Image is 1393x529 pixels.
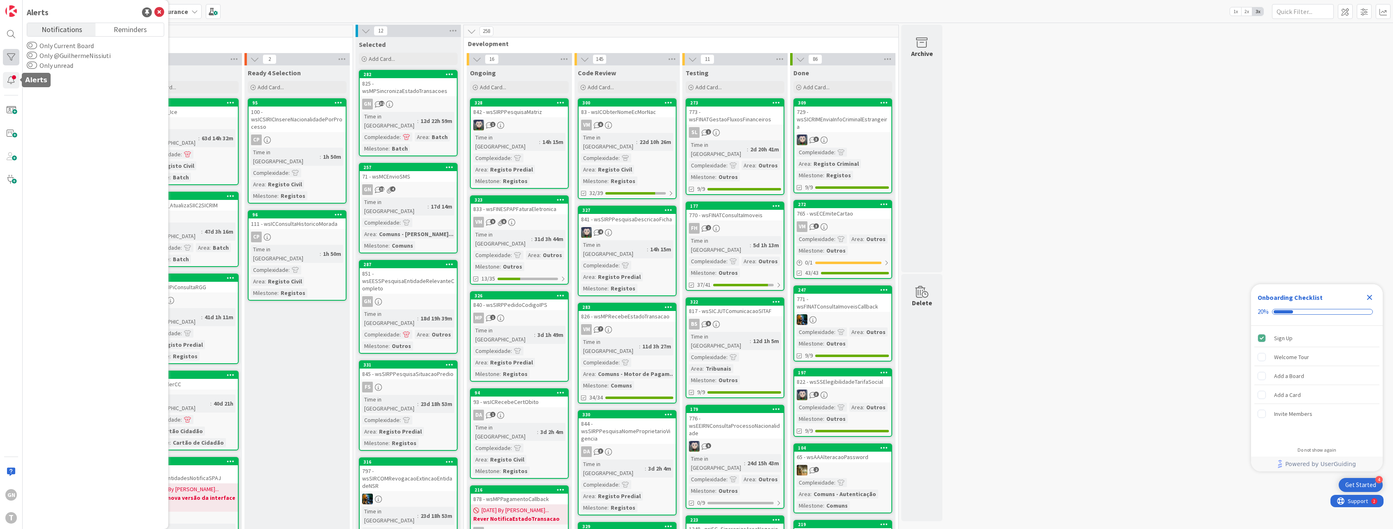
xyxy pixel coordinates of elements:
[706,225,711,230] span: 2
[288,265,290,274] span: :
[359,163,458,253] a: 25771 - wsMCEnvioSMSGNTime in [GEOGRAPHIC_DATA]:17d 14mComplexidade:Area:Comuns - [PERSON_NAME].....
[797,148,834,157] div: Complexidade
[251,232,262,242] div: CP
[141,193,238,211] div: 354926 - prjIC_AtualizaSIIC2SICRIM
[793,200,892,279] a: 272765 - wsECEmiteCartaoVMComplexidade:Area:OutrosMilestone:Outros0/143/43
[277,191,279,200] span: :
[636,137,637,146] span: :
[17,1,37,11] span: Support
[474,100,568,106] div: 328
[141,193,238,200] div: 354
[321,249,343,258] div: 1h 50m
[823,246,824,255] span: :
[690,100,784,106] div: 273
[473,133,539,151] div: Time in [GEOGRAPHIC_DATA]
[359,260,458,354] a: 287851 - wsEESSPesquisaEntidadeRelevanteCompletoGNTime in [GEOGRAPHIC_DATA]:18d 19h 39mComplexida...
[581,153,619,162] div: Complexidade
[377,230,456,239] div: Comuns - [PERSON_NAME]...
[501,176,530,186] div: Registos
[793,285,892,362] a: 247771 - wsFINATConsultaImoveisCallbackJCComplexidade:Area:OutrosMilestone:Outros9/9
[1258,292,1323,302] div: Onboarding Checklist
[716,268,740,277] div: Outros
[419,116,454,125] div: 12d 22h 59m
[400,132,401,142] span: :
[27,51,37,60] button: Only @GuilhermeNissiuti
[579,120,676,130] div: VM
[647,245,648,254] span: :
[471,196,568,214] div: 323833 - wsFINESPAPFaturaEletronica
[487,165,488,174] span: :
[198,134,200,143] span: :
[362,230,376,239] div: Area
[474,197,568,203] div: 323
[360,99,457,109] div: GN
[595,165,596,174] span: :
[363,262,457,267] div: 287
[794,135,891,145] div: LS
[756,161,780,170] div: Outros
[579,214,676,225] div: 841 - wsSIRPPesquisaDescricaoFicha
[609,176,637,186] div: Registos
[526,251,540,260] div: Area
[607,176,609,186] span: :
[471,292,568,310] div: 326840 - wsSIRPPedidoCodigoIPS
[598,229,603,234] span: 4
[589,189,603,197] span: 32/39
[797,171,823,180] div: Milestone
[686,202,784,220] div: 177770 - wsFINATConsultaImoveis
[511,153,512,162] span: :
[824,171,853,180] div: Registos
[141,200,238,211] div: 926 - prjIC_AtualizaSIIC2SICRIM
[480,84,506,91] span: Add Card...
[686,202,784,210] div: 177
[171,255,191,264] div: Batch
[141,274,238,292] div: 233144 - wsBUPiConsultaRGG
[473,217,484,227] div: VM
[360,71,457,96] div: 282825 - wsMPSincronizaEstadoTransacoes
[473,153,511,162] div: Complexidade
[726,161,728,170] span: :
[794,208,891,219] div: 765 - wsECEmiteCartao
[690,203,784,209] div: 177
[490,122,495,127] span: 1
[581,261,619,270] div: Complexidade
[500,176,501,186] span: :
[362,197,428,216] div: Time in [GEOGRAPHIC_DATA]
[794,201,891,219] div: 272765 - wsECEmiteCartao
[140,98,239,185] a: 364936 - prjIC_IceTime in [GEOGRAPHIC_DATA]:63d 14h 32mComplexidade:Area:Registo CivilMilestone:B...
[697,281,711,289] span: 37/41
[363,165,457,170] div: 257
[27,61,37,70] button: Only unread
[202,227,235,236] div: 47d 3h 16m
[143,129,198,147] div: Time in [GEOGRAPHIC_DATA]
[540,251,541,260] span: :
[797,246,823,255] div: Milestone
[171,173,191,182] div: Batch
[637,137,673,146] div: 22d 10h 26m
[209,243,211,252] span: :
[249,99,346,107] div: 95
[363,72,457,77] div: 282
[794,221,891,232] div: VM
[473,251,511,260] div: Complexidade
[797,159,810,168] div: Area
[473,120,484,130] img: LS
[141,99,238,107] div: 364
[686,98,784,195] a: 273773 - wsFINATGestaoFluxosFinanceirosSLTime in [GEOGRAPHIC_DATA]:2d 20h 41mComplexidade:Area:Ou...
[362,296,373,307] div: GN
[144,193,238,199] div: 354
[689,161,726,170] div: Complexidade
[814,223,819,229] span: 3
[1272,4,1334,19] input: Quick Filter...
[648,245,673,254] div: 14h 15m
[686,99,784,125] div: 273773 - wsFINATGestaoFluxosFinanceiros
[588,84,614,91] span: Add Card...
[379,186,384,192] span: 12
[362,112,417,130] div: Time in [GEOGRAPHIC_DATA]
[581,133,636,151] div: Time in [GEOGRAPHIC_DATA]
[596,272,643,281] div: Registo Predial
[582,100,676,106] div: 300
[794,107,891,132] div: 729 - wsSICRIMEnviaInfoCriminalEstrangeira
[249,232,346,242] div: CP
[390,186,395,192] span: 4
